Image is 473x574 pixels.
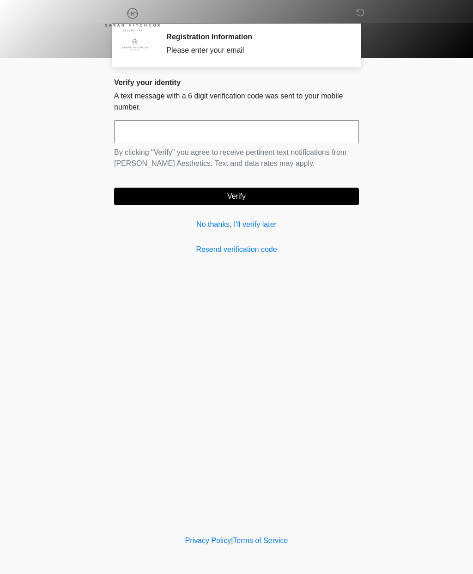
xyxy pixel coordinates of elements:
div: Please enter your email [166,45,345,56]
a: No thanks, I'll verify later [114,219,359,230]
img: Agent Avatar [121,32,149,60]
p: By clicking "Verify" you agree to receive pertinent text notifications from [PERSON_NAME] Aesthet... [114,147,359,169]
a: | [231,537,233,544]
a: Resend verification code [114,244,359,255]
h2: Verify your identity [114,78,359,87]
a: Terms of Service [233,537,288,544]
a: Privacy Policy [185,537,231,544]
img: Sarah Hitchcox Aesthetics Logo [105,7,160,31]
p: A text message with a 6 digit verification code was sent to your mobile number. [114,91,359,113]
button: Verify [114,188,359,205]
